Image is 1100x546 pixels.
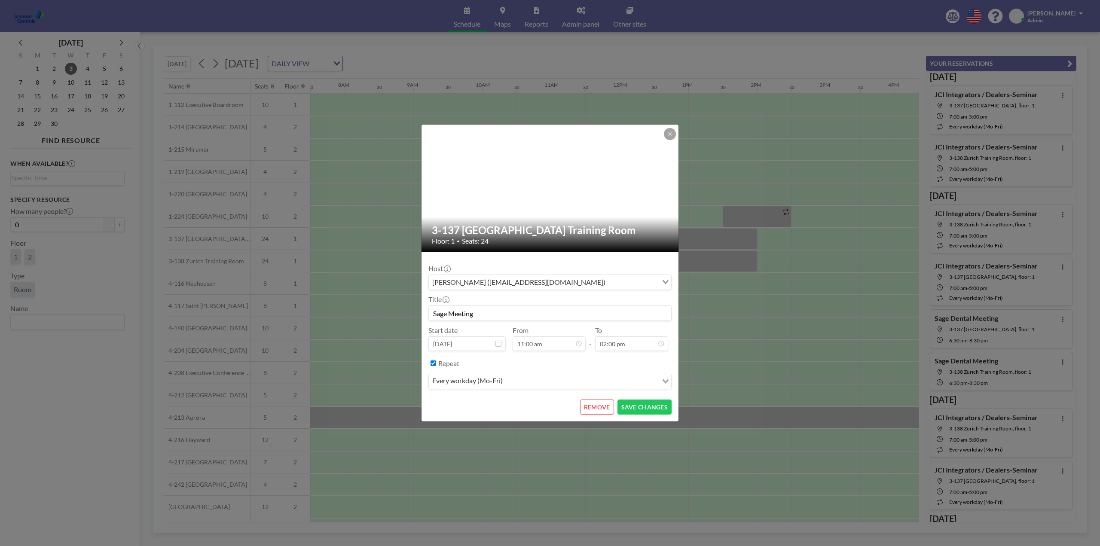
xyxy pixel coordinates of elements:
[462,237,489,245] span: Seats: 24
[513,326,529,335] label: From
[431,277,607,288] span: [PERSON_NAME] ([EMAIL_ADDRESS][DOMAIN_NAME])
[589,329,592,348] span: -
[608,277,657,288] input: Search for option
[431,376,504,387] span: every workday (Mo-Fri)
[429,306,671,320] input: (No title)
[428,295,449,304] label: Title
[432,237,455,245] span: Floor: 1
[428,326,458,335] label: Start date
[429,275,671,290] div: Search for option
[580,400,614,415] button: REMOVE
[505,376,657,387] input: Search for option
[428,264,450,273] label: Host
[595,326,602,335] label: To
[457,238,460,244] span: •
[432,224,669,237] h2: 3-137 [GEOGRAPHIC_DATA] Training Room
[617,400,672,415] button: SAVE CHANGES
[429,374,671,389] div: Search for option
[438,359,459,368] label: Repeat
